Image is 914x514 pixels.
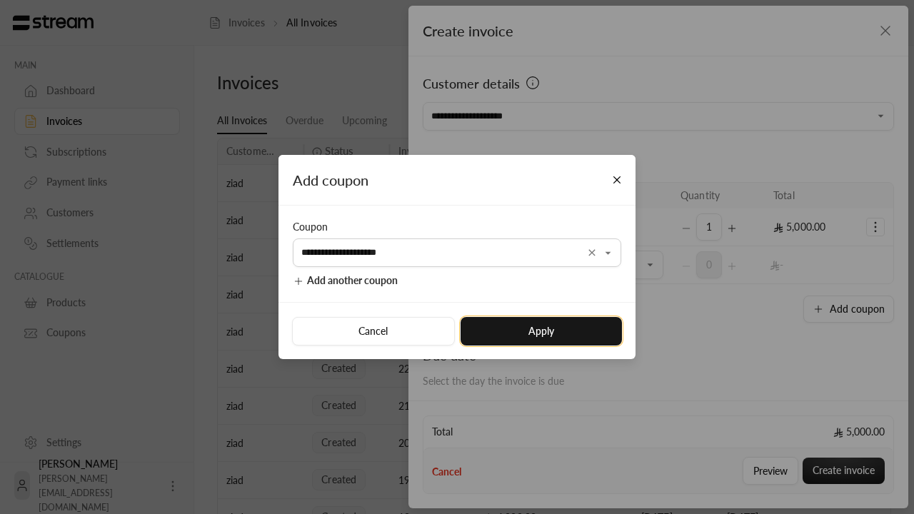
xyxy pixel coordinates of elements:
button: Clear [583,244,601,261]
span: Add another coupon [307,274,398,286]
button: Apply [461,317,622,346]
button: Close [605,168,630,193]
span: Add coupon [293,171,368,188]
button: Open [600,244,617,261]
div: Coupon [293,220,621,234]
button: Cancel [292,317,454,346]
